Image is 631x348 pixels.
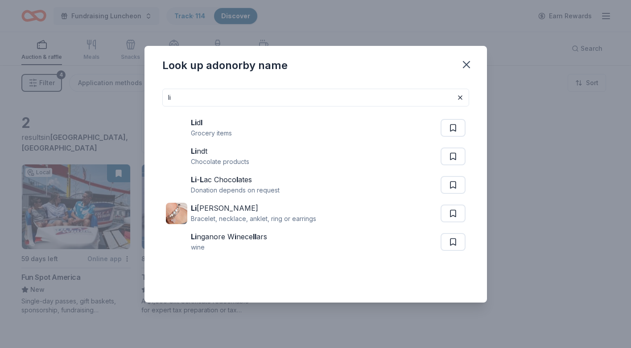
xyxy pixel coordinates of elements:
[166,117,187,139] img: Image for Lidl
[191,156,249,167] div: Chocolate products
[200,175,204,184] strong: L
[236,175,238,184] strong: l
[191,147,197,156] strong: Li
[191,232,197,241] strong: Li
[191,146,249,156] div: ndt
[201,118,202,127] strong: l
[191,203,316,213] div: [PERSON_NAME]
[166,231,187,253] img: Image for Linganore Winecellars
[191,118,197,127] strong: Li
[191,204,197,213] strong: Li
[191,213,316,224] div: Bracelet, necklace, anklet, ring or earrings
[253,232,256,241] strong: ll
[191,242,267,253] div: wine
[166,146,187,167] img: Image for Lindt
[166,174,187,196] img: Image for Li-Lac Chocolates
[191,174,280,185] div: - ac Choco ates
[191,175,197,184] strong: Li
[166,203,187,224] img: Image for Lizzy James
[191,185,280,196] div: Donation depends on request
[191,231,267,242] div: nganore W nece ars
[235,232,236,241] strong: i
[191,117,232,128] div: d
[162,58,288,73] div: Look up a donor by name
[191,128,232,139] div: Grocery items
[162,89,469,106] input: Search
